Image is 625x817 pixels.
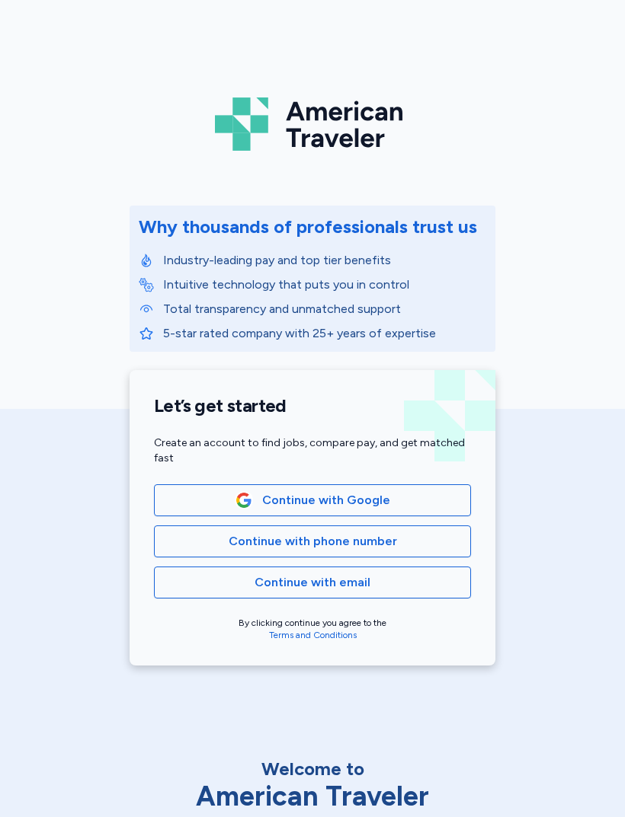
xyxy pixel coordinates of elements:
[154,436,471,466] div: Create an account to find jobs, compare pay, and get matched fast
[154,525,471,557] button: Continue with phone number
[255,573,370,592] span: Continue with email
[163,300,486,318] p: Total transparency and unmatched support
[163,276,486,294] p: Intuitive technology that puts you in control
[215,91,410,157] img: Logo
[236,492,252,509] img: Google Logo
[262,491,390,509] span: Continue with Google
[152,757,473,781] div: Welcome to
[163,251,486,270] p: Industry-leading pay and top tier benefits
[154,394,471,417] h1: Let’s get started
[154,484,471,516] button: Google LogoContinue with Google
[154,566,471,598] button: Continue with email
[139,215,477,239] div: Why thousands of professionals trust us
[229,532,397,551] span: Continue with phone number
[154,617,471,641] div: By clicking continue you agree to the
[163,324,486,343] p: 5-star rated company with 25+ years of expertise
[269,630,357,640] a: Terms and Conditions
[152,781,473,812] div: American Traveler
